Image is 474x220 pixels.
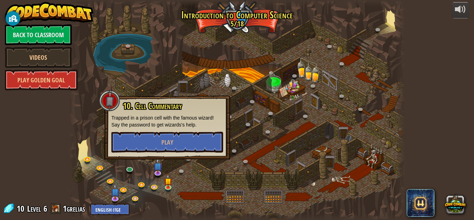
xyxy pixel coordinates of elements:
[164,174,172,188] img: level-banner-started.png
[161,138,173,147] span: Play
[111,132,223,153] button: Play
[63,203,87,214] a: 1grelias
[6,11,20,26] button: GoGuardian Privacy Information
[5,24,72,45] a: Back to Classroom
[153,158,162,174] img: level-banner-unstarted-subscriber.png
[43,203,47,214] span: 6
[452,2,469,18] button: Adjust volume
[110,184,119,199] img: level-banner-unstarted-subscriber.png
[5,70,78,90] a: Play Golden Goal
[5,2,94,23] img: CodeCombat - Learn how to code by playing a game
[17,203,26,214] span: 10
[111,114,223,128] p: Trapped in a prison cell with the famous wizard! Say the password to get wizards's help.
[5,47,72,68] a: Videos
[123,100,182,112] span: 10. Cell Commentary
[27,203,41,214] span: Level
